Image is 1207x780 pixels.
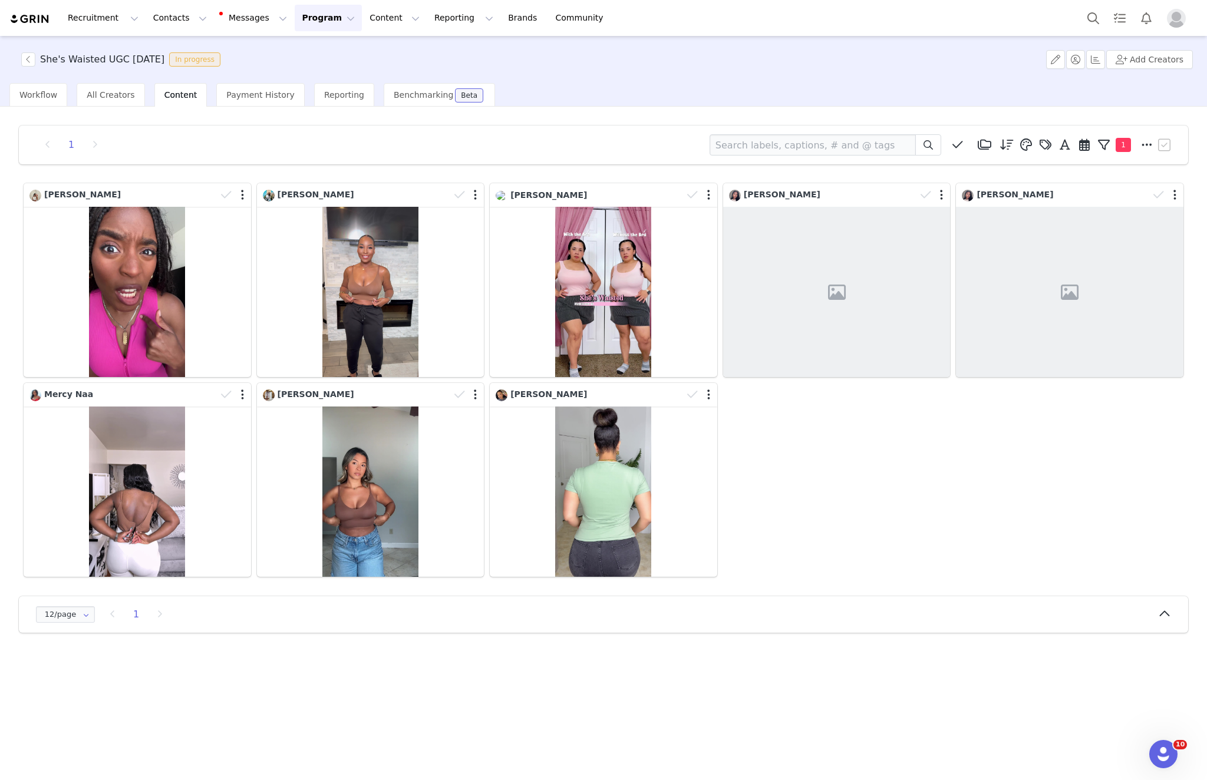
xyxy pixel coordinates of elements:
button: Messages [215,5,294,31]
h3: She's Waisted UGC [DATE] [40,52,164,67]
button: 1 [1094,136,1137,154]
img: e758e98f-a76c-43ce-bd09-e3365d554a07.jpg [263,389,275,401]
button: Profile [1160,9,1198,28]
img: e5c996ae-a301-4c45-9ac6-cac8c936c7d0.jpg [29,190,41,201]
iframe: Intercom live chat [1149,740,1178,768]
span: [object Object] [21,52,225,67]
button: Program [295,5,362,31]
span: Payment History [226,90,295,100]
li: 1 [127,606,145,623]
img: 12ae54bc-fba9-4674-9d2a-cec42ded629c.jpg [729,190,741,201]
span: Content [164,90,197,100]
span: [PERSON_NAME] [510,190,587,200]
img: 18bd2541-55d5-4f54-8f0b-e533fcb2fa02.jpg [496,191,507,200]
span: [PERSON_NAME] [278,389,354,399]
div: Beta [461,92,477,99]
a: Community [549,5,616,31]
img: 03797b55-5f72-4b6f-a250-fe469cd4df51--s.jpg [263,190,275,201]
span: [PERSON_NAME] [44,190,121,199]
span: Reporting [324,90,364,100]
img: grin logo [9,14,51,25]
img: fdf5191d-009b-46fc-b88a-5ae59f3031ba.jpg [496,389,507,401]
input: Search labels, captions, # and @ tags [710,134,916,156]
span: [PERSON_NAME] [744,190,820,199]
img: 12ae54bc-fba9-4674-9d2a-cec42ded629c.jpg [962,190,974,201]
button: Add Creators [1106,50,1193,69]
span: All Creators [87,90,134,100]
img: placeholder-profile.jpg [1167,9,1186,28]
li: 1 [62,137,80,153]
a: Brands [501,5,548,31]
span: [PERSON_NAME] [278,190,354,199]
button: Notifications [1133,5,1159,31]
button: Search [1080,5,1106,31]
span: 10 [1173,740,1187,749]
span: [PERSON_NAME] [510,389,587,399]
button: Recruitment [61,5,146,31]
span: Benchmarking [394,90,453,100]
button: Reporting [427,5,500,31]
input: Select [36,606,95,623]
img: 70eaefe8-af2e-46a2-b696-f09986773acf.jpg [29,389,41,401]
span: In progress [169,52,220,67]
span: [PERSON_NAME] [977,190,1053,199]
span: Workflow [19,90,57,100]
span: Mercy Naa [44,389,93,399]
a: Tasks [1107,5,1133,31]
button: Contacts [146,5,214,31]
button: Content [362,5,427,31]
span: 1 [1116,138,1131,152]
